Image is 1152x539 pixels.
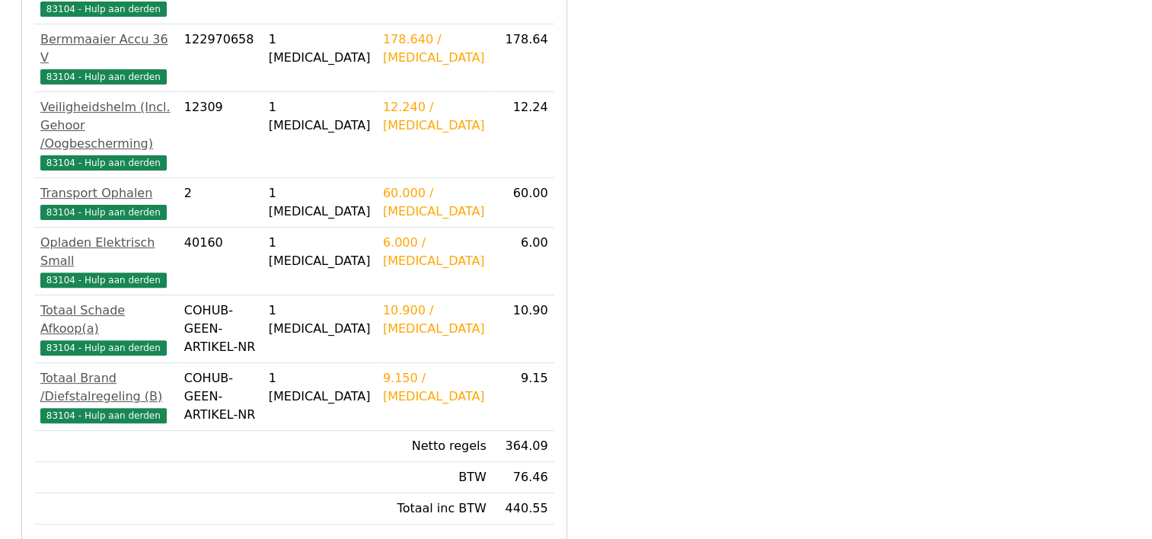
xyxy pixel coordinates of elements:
[383,30,487,67] div: 178.640 / [MEDICAL_DATA]
[40,98,172,153] div: Veiligheidshelm (Incl. Gehoor /Oogbescherming)
[40,340,167,356] span: 83104 - Hulp aan derden
[493,493,554,525] td: 440.55
[40,2,167,17] span: 83104 - Hulp aan derden
[383,301,487,338] div: 10.900 / [MEDICAL_DATA]
[40,69,167,85] span: 83104 - Hulp aan derden
[40,30,172,85] a: Bermmaaier Accu 36 V83104 - Hulp aan derden
[40,184,172,203] div: Transport Ophalen
[40,301,172,338] div: Totaal Schade Afkoop(a)
[383,98,487,135] div: 12.240 / [MEDICAL_DATA]
[493,431,554,462] td: 364.09
[493,462,554,493] td: 76.46
[178,92,263,178] td: 12309
[40,369,172,424] a: Totaal Brand /Diefstalregeling (B)83104 - Hulp aan derden
[269,301,371,338] div: 1 [MEDICAL_DATA]
[493,363,554,431] td: 9.15
[269,369,371,406] div: 1 [MEDICAL_DATA]
[40,98,172,171] a: Veiligheidshelm (Incl. Gehoor /Oogbescherming)83104 - Hulp aan derden
[178,363,263,431] td: COHUB-GEEN-ARTIKEL-NR
[40,234,172,289] a: Opladen Elektrisch Small83104 - Hulp aan derden
[269,184,371,221] div: 1 [MEDICAL_DATA]
[40,301,172,356] a: Totaal Schade Afkoop(a)83104 - Hulp aan derden
[377,431,493,462] td: Netto regels
[493,295,554,363] td: 10.90
[383,184,487,221] div: 60.000 / [MEDICAL_DATA]
[40,273,167,288] span: 83104 - Hulp aan derden
[493,24,554,92] td: 178.64
[40,205,167,220] span: 83104 - Hulp aan derden
[178,178,263,228] td: 2
[178,228,263,295] td: 40160
[178,24,263,92] td: 122970658
[40,184,172,221] a: Transport Ophalen83104 - Hulp aan derden
[178,295,263,363] td: COHUB-GEEN-ARTIKEL-NR
[269,30,371,67] div: 1 [MEDICAL_DATA]
[377,462,493,493] td: BTW
[40,408,167,423] span: 83104 - Hulp aan derden
[269,98,371,135] div: 1 [MEDICAL_DATA]
[493,92,554,178] td: 12.24
[493,228,554,295] td: 6.00
[40,30,172,67] div: Bermmaaier Accu 36 V
[383,369,487,406] div: 9.150 / [MEDICAL_DATA]
[493,178,554,228] td: 60.00
[40,155,167,171] span: 83104 - Hulp aan derden
[40,369,172,406] div: Totaal Brand /Diefstalregeling (B)
[377,493,493,525] td: Totaal inc BTW
[40,234,172,270] div: Opladen Elektrisch Small
[383,234,487,270] div: 6.000 / [MEDICAL_DATA]
[269,234,371,270] div: 1 [MEDICAL_DATA]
